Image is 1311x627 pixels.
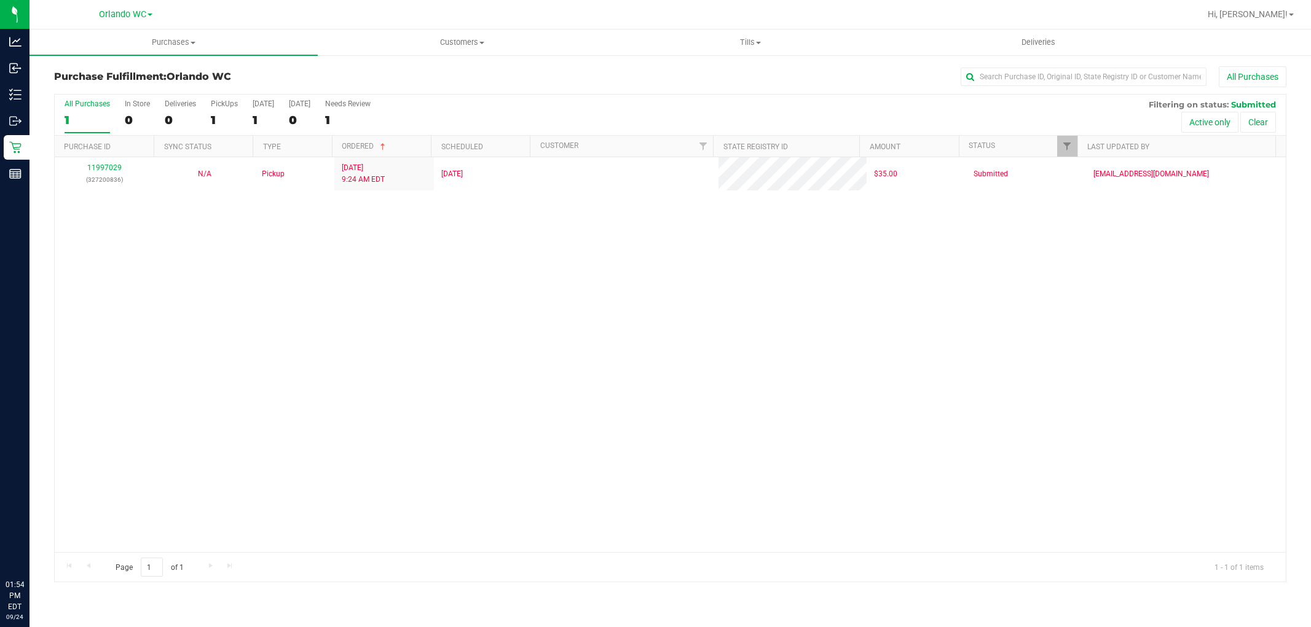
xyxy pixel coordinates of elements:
[289,113,310,127] div: 0
[1149,99,1229,109] span: Filtering on status:
[1005,37,1072,48] span: Deliveries
[441,142,483,151] a: Scheduled
[198,168,211,180] button: N/A
[9,88,22,101] inline-svg: Inventory
[9,62,22,74] inline-svg: Inbound
[30,29,318,55] a: Purchases
[165,113,196,127] div: 0
[253,113,274,127] div: 1
[342,142,388,150] a: Ordered
[894,29,1183,55] a: Deliveries
[12,529,49,566] iframe: Resource center
[62,174,147,185] p: (327200836)
[87,163,122,172] a: 11997029
[1057,136,1077,157] a: Filter
[1208,9,1288,19] span: Hi, [PERSON_NAME]!
[105,558,194,577] span: Page of 1
[125,113,150,127] div: 0
[289,99,310,108] div: [DATE]
[318,37,605,48] span: Customers
[164,142,211,151] a: Sync Status
[6,612,24,621] p: 09/24
[874,168,897,180] span: $35.00
[325,113,371,127] div: 1
[9,141,22,154] inline-svg: Retail
[141,558,163,577] input: 1
[165,99,196,108] div: Deliveries
[1181,112,1238,133] button: Active only
[607,37,894,48] span: Tills
[198,169,211,178] span: Not Applicable
[540,141,578,150] a: Customer
[969,141,995,150] a: Status
[99,9,146,20] span: Orlando WC
[318,29,606,55] a: Customers
[263,142,281,151] a: Type
[30,37,318,48] span: Purchases
[606,29,894,55] a: Tills
[64,142,111,151] a: Purchase ID
[325,99,371,108] div: Needs Review
[693,136,713,157] a: Filter
[441,168,463,180] span: [DATE]
[1205,558,1274,576] span: 1 - 1 of 1 items
[1240,112,1276,133] button: Clear
[9,115,22,127] inline-svg: Outbound
[1219,66,1286,87] button: All Purchases
[1087,142,1149,151] a: Last Updated By
[870,142,900,151] a: Amount
[6,579,24,612] p: 01:54 PM EDT
[54,71,465,82] h3: Purchase Fulfillment:
[125,99,150,108] div: In Store
[9,168,22,180] inline-svg: Reports
[974,168,1008,180] span: Submitted
[342,162,385,185] span: [DATE] 9:24 AM EDT
[9,36,22,48] inline-svg: Analytics
[65,113,110,127] div: 1
[211,99,238,108] div: PickUps
[1231,99,1276,109] span: Submitted
[1093,168,1209,180] span: [EMAIL_ADDRESS][DOMAIN_NAME]
[65,99,110,108] div: All Purchases
[36,527,51,542] iframe: Resource center unread badge
[211,113,238,127] div: 1
[723,142,788,151] a: State Registry ID
[253,99,274,108] div: [DATE]
[961,68,1207,86] input: Search Purchase ID, Original ID, State Registry ID or Customer Name...
[262,168,285,180] span: Pickup
[167,71,231,82] span: Orlando WC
